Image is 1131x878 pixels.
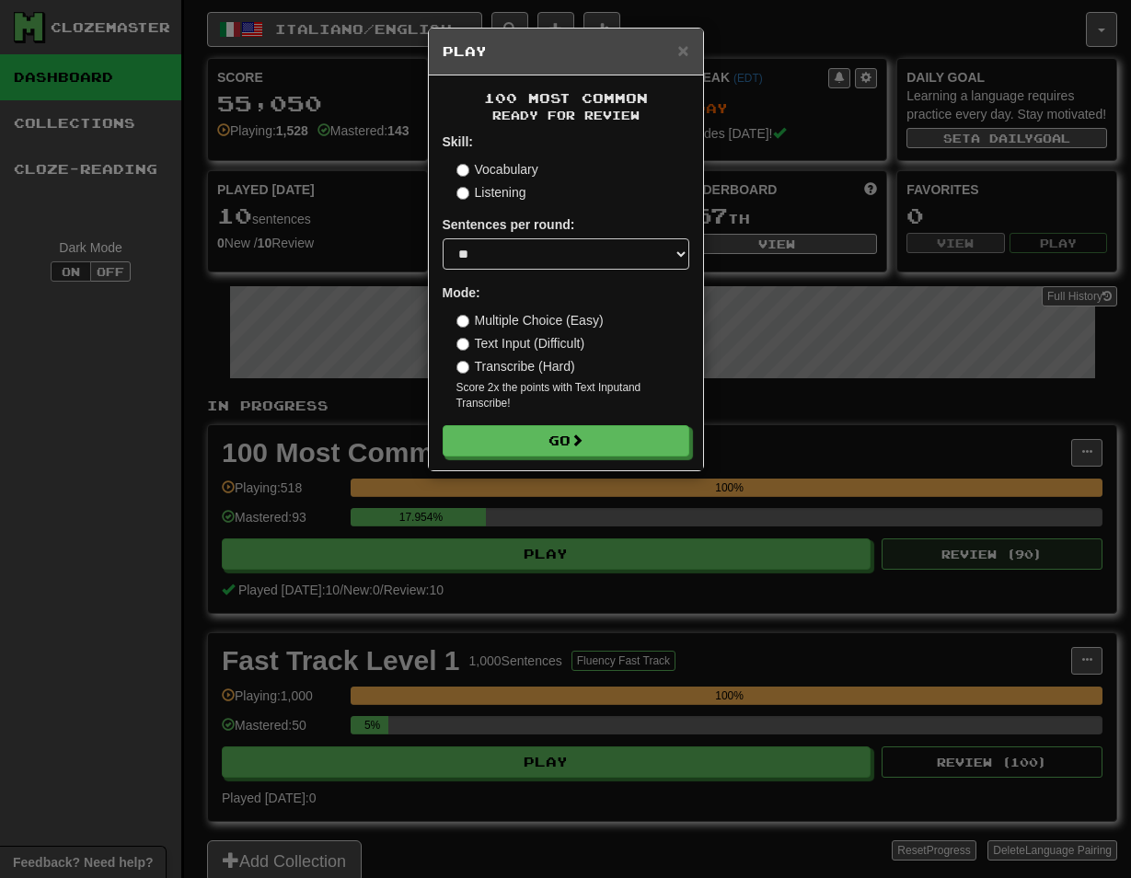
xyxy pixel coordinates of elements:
[456,334,585,352] label: Text Input (Difficult)
[456,361,469,374] input: Transcribe (Hard)
[443,425,689,456] button: Go
[456,380,689,411] small: Score 2x the points with Text Input and Transcribe !
[677,40,688,60] button: Close
[456,311,604,329] label: Multiple Choice (Easy)
[443,42,689,61] h5: Play
[443,215,575,234] label: Sentences per round:
[456,187,469,200] input: Listening
[456,315,469,328] input: Multiple Choice (Easy)
[443,108,689,123] small: Ready for Review
[456,160,538,179] label: Vocabulary
[456,183,526,202] label: Listening
[456,357,575,375] label: Transcribe (Hard)
[443,134,473,149] strong: Skill:
[677,40,688,61] span: ×
[443,285,480,300] strong: Mode:
[484,90,648,106] span: 100 Most Common
[456,338,469,351] input: Text Input (Difficult)
[456,164,469,177] input: Vocabulary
